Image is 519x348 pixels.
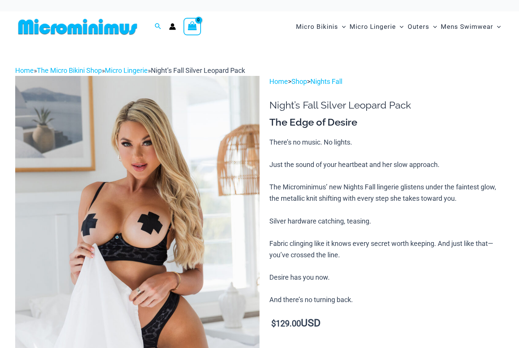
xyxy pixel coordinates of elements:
a: OutersMenu ToggleMenu Toggle [406,15,439,38]
span: Menu Toggle [429,17,437,36]
span: Menu Toggle [338,17,346,36]
span: Outers [408,17,429,36]
a: Nights Fall [310,77,342,85]
a: Micro Lingerie [105,66,148,74]
a: Micro BikinisMenu ToggleMenu Toggle [294,15,348,38]
a: Shop [291,77,307,85]
a: Mens SwimwearMenu ToggleMenu Toggle [439,15,503,38]
a: Home [269,77,288,85]
h1: Night’s Fall Silver Leopard Pack [269,99,504,111]
h3: The Edge of Desire [269,116,504,129]
span: Menu Toggle [493,17,501,36]
nav: Site Navigation [293,14,504,39]
a: Account icon link [169,23,176,30]
span: Mens Swimwear [441,17,493,36]
img: MM SHOP LOGO FLAT [15,18,140,35]
bdi: 129.00 [271,319,301,328]
span: Micro Bikinis [296,17,338,36]
p: There’s no music. No lights. Just the sound of your heartbeat and her slow approach. The Micromin... [269,137,504,306]
a: Search icon link [155,22,161,31]
a: Micro LingerieMenu ToggleMenu Toggle [348,15,405,38]
span: Micro Lingerie [350,17,396,36]
a: The Micro Bikini Shop [37,66,102,74]
a: View Shopping Cart, empty [184,18,201,35]
a: Home [15,66,34,74]
span: Menu Toggle [396,17,403,36]
p: USD [269,318,504,329]
p: > > [269,76,504,87]
span: Night’s Fall Silver Leopard Pack [151,66,245,74]
span: » » » [15,66,245,74]
span: $ [271,319,276,328]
